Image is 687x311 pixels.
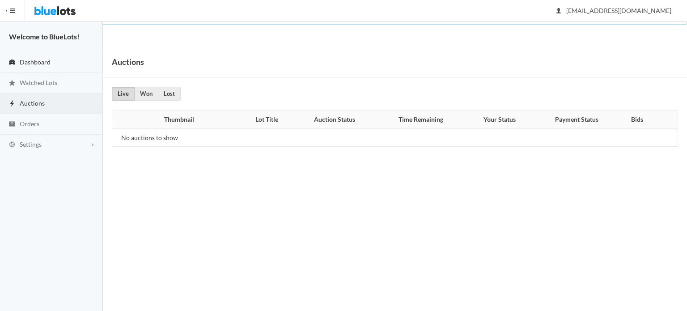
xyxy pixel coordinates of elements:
[112,111,241,129] th: Thumbnail
[112,55,144,68] h1: Auctions
[8,59,17,67] ion-icon: speedometer
[20,141,42,148] span: Settings
[554,7,563,16] ion-icon: person
[466,111,534,129] th: Your Status
[8,120,17,129] ion-icon: cash
[158,87,181,101] a: Lost
[376,111,466,129] th: Time Remaining
[8,141,17,149] ion-icon: cog
[8,100,17,108] ion-icon: flash
[620,111,653,129] th: Bids
[534,111,621,129] th: Payment Status
[134,87,158,101] a: Won
[20,99,45,107] span: Auctions
[293,111,376,129] th: Auction Status
[241,111,293,129] th: Lot Title
[556,7,671,14] span: [EMAIL_ADDRESS][DOMAIN_NAME]
[112,129,241,147] td: No auctions to show
[20,120,39,128] span: Orders
[112,87,135,101] a: Live
[9,32,80,41] strong: Welcome to BlueLots!
[8,79,17,88] ion-icon: star
[20,58,51,66] span: Dashboard
[20,79,57,86] span: Watched Lots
